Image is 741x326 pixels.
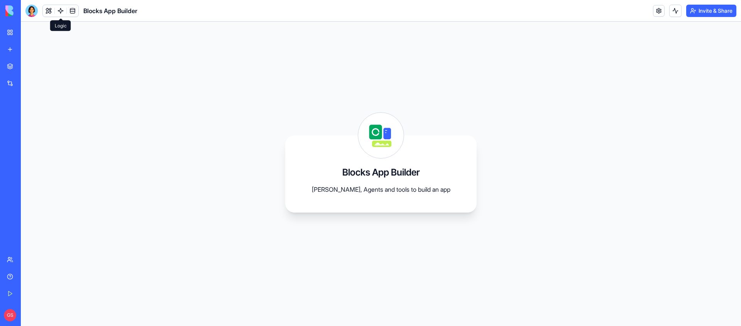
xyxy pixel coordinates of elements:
h3: Blocks App Builder [342,166,420,179]
p: [PERSON_NAME], Agents and tools to build an app [304,185,458,194]
span: Blocks App Builder [83,6,137,15]
div: Logic [50,20,71,31]
span: GS [4,309,16,321]
button: Invite & Share [686,5,736,17]
img: logo [5,5,53,16]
